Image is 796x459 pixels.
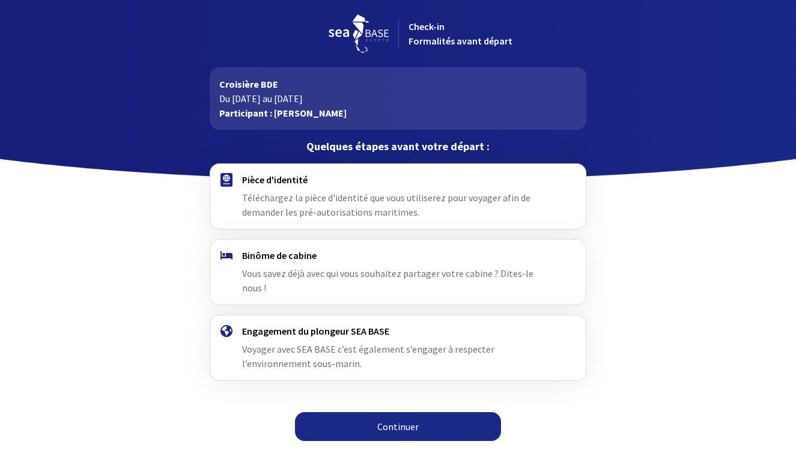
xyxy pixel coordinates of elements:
img: engagement.svg [220,325,232,337]
img: binome.svg [220,251,232,260]
img: passport.svg [220,173,232,187]
p: Du [DATE] au [DATE] [219,91,577,106]
p: Participant : [PERSON_NAME] [219,106,577,120]
h4: Engagement du plongeur SEA BASE [242,325,554,337]
span: Vous savez déjà avec qui vous souhaitez partager votre cabine ? Dites-le nous ! [242,267,533,294]
p: Quelques étapes avant votre départ : [210,139,586,154]
p: Croisière BDE [219,77,577,91]
img: logo_seabase.svg [329,14,389,53]
h4: Pièce d'identité [242,174,554,186]
h4: Binôme de cabine [242,249,554,261]
a: Continuer [295,412,501,441]
span: Check-in Formalités avant départ [409,20,512,47]
span: Téléchargez la pièce d'identité que vous utiliserez pour voyager afin de demander les pré-autoris... [242,192,530,218]
span: Voyager avec SEA BASE c’est également s’engager à respecter l’environnement sous-marin. [242,343,494,369]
